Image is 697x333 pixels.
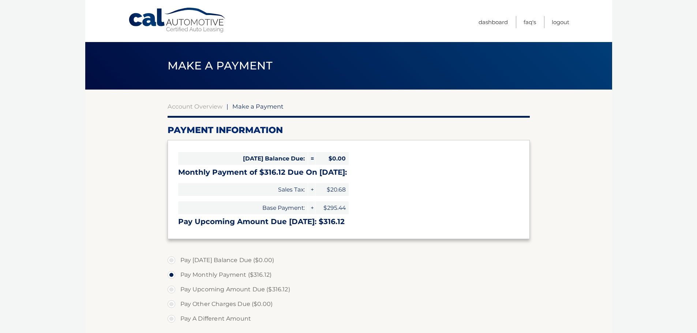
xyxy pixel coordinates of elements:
h3: Pay Upcoming Amount Due [DATE]: $316.12 [178,217,519,226]
a: Logout [552,16,569,28]
span: $20.68 [316,183,349,196]
a: FAQ's [524,16,536,28]
label: Pay A Different Amount [168,311,530,326]
label: Pay Other Charges Due ($0.00) [168,297,530,311]
span: $0.00 [316,152,349,165]
span: Make a Payment [232,103,284,110]
label: Pay Monthly Payment ($316.12) [168,268,530,282]
h3: Monthly Payment of $316.12 Due On [DATE]: [178,168,519,177]
span: [DATE] Balance Due: [178,152,308,165]
span: + [308,201,315,214]
span: Make a Payment [168,59,273,72]
span: Sales Tax: [178,183,308,196]
a: Dashboard [479,16,508,28]
span: $295.44 [316,201,349,214]
label: Pay Upcoming Amount Due ($316.12) [168,282,530,297]
a: Cal Automotive [128,7,227,33]
a: Account Overview [168,103,222,110]
span: = [308,152,315,165]
span: | [226,103,228,110]
span: + [308,183,315,196]
span: Base Payment: [178,201,308,214]
h2: Payment Information [168,125,530,136]
label: Pay [DATE] Balance Due ($0.00) [168,253,530,268]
